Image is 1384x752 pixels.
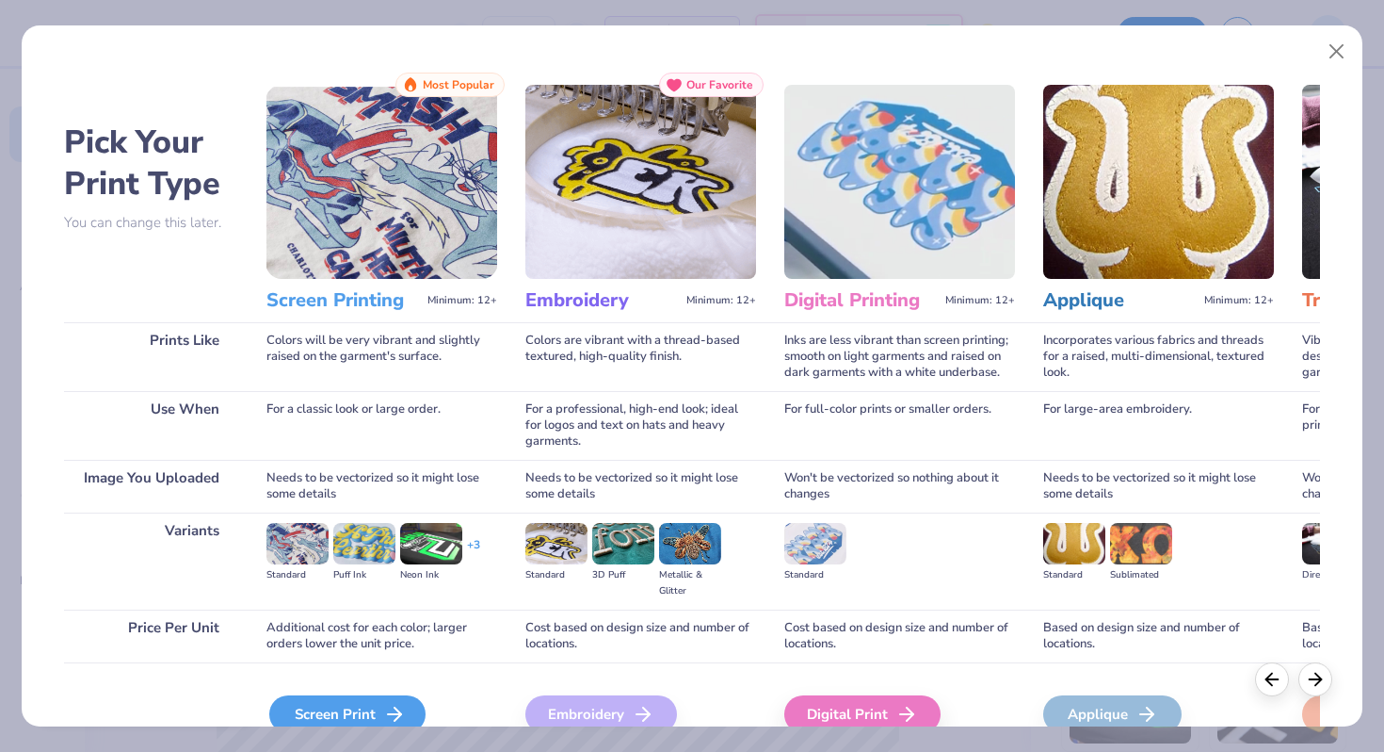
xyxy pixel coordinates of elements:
[64,460,238,513] div: Image You Uploaded
[525,288,679,313] h3: Embroidery
[1043,695,1182,733] div: Applique
[64,122,238,204] h2: Pick Your Print Type
[427,294,497,307] span: Minimum: 12+
[1043,322,1274,391] div: Incorporates various fabrics and threads for a raised, multi-dimensional, textured look.
[1204,294,1274,307] span: Minimum: 12+
[1043,460,1274,513] div: Needs to be vectorized so it might lose some details
[1319,34,1355,70] button: Close
[1110,523,1172,564] img: Sublimated
[1043,610,1274,662] div: Based on design size and number of locations.
[784,610,1015,662] div: Cost based on design size and number of locations.
[784,523,846,564] img: Standard
[784,460,1015,513] div: Won't be vectorized so nothing about it changes
[945,294,1015,307] span: Minimum: 12+
[400,567,462,583] div: Neon Ink
[784,391,1015,460] div: For full-color prints or smaller orders.
[266,610,497,662] div: Additional cost for each color; larger orders lower the unit price.
[1302,523,1364,564] img: Direct-to-film
[64,322,238,391] div: Prints Like
[525,460,756,513] div: Needs to be vectorized so it might lose some details
[525,695,677,733] div: Embroidery
[592,567,654,583] div: 3D Puff
[525,85,756,279] img: Embroidery
[525,322,756,391] div: Colors are vibrant with a thread-based textured, high-quality finish.
[1043,523,1105,564] img: Standard
[784,322,1015,391] div: Inks are less vibrant than screen printing; smooth on light garments and raised on dark garments ...
[1110,567,1172,583] div: Sublimated
[525,610,756,662] div: Cost based on design size and number of locations.
[784,288,938,313] h3: Digital Printing
[1043,391,1274,460] div: For large-area embroidery.
[64,391,238,460] div: Use When
[525,391,756,460] div: For a professional, high-end look; ideal for logos and text on hats and heavy garments.
[423,78,494,91] span: Most Popular
[266,288,420,313] h3: Screen Printing
[266,523,329,564] img: Standard
[659,523,721,564] img: Metallic & Glitter
[400,523,462,564] img: Neon Ink
[266,322,497,391] div: Colors will be very vibrant and slightly raised on the garment's surface.
[784,85,1015,279] img: Digital Printing
[64,513,238,610] div: Variants
[686,78,753,91] span: Our Favorite
[1043,567,1105,583] div: Standard
[784,567,846,583] div: Standard
[269,695,426,733] div: Screen Print
[333,523,395,564] img: Puff Ink
[659,567,721,599] div: Metallic & Glitter
[64,215,238,231] p: You can change this later.
[64,610,238,662] div: Price Per Unit
[525,567,587,583] div: Standard
[592,523,654,564] img: 3D Puff
[467,537,480,569] div: + 3
[1302,567,1364,583] div: Direct-to-film
[1043,288,1197,313] h3: Applique
[784,695,941,733] div: Digital Print
[686,294,756,307] span: Minimum: 12+
[266,460,497,513] div: Needs to be vectorized so it might lose some details
[1043,85,1274,279] img: Applique
[266,567,329,583] div: Standard
[266,391,497,460] div: For a classic look or large order.
[333,567,395,583] div: Puff Ink
[266,85,497,279] img: Screen Printing
[525,523,587,564] img: Standard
